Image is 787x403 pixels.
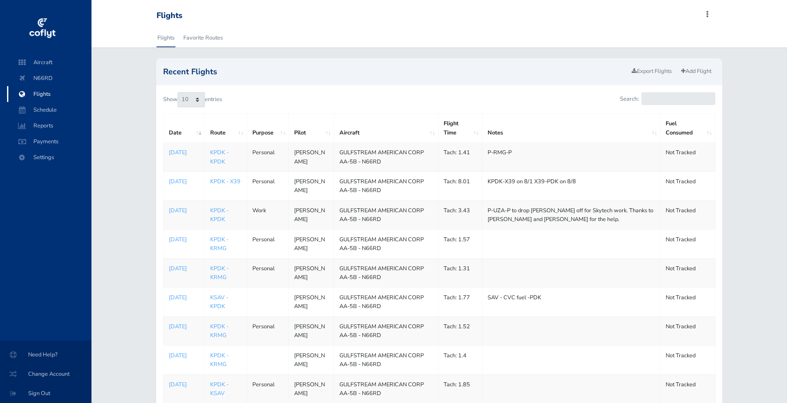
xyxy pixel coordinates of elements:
td: Work [247,200,289,229]
td: Tach: 1.4 [438,345,482,374]
th: Flight Time: activate to sort column ascending [438,114,482,143]
span: Sign Out [11,385,81,401]
td: Not Tracked [660,316,715,345]
span: Need Help? [11,347,81,363]
label: Show entries [163,92,222,107]
td: [PERSON_NAME] [289,345,334,374]
td: P-RMG-P [482,143,660,172]
span: Settings [16,149,83,165]
a: [DATE] [169,293,199,302]
td: [PERSON_NAME] [289,316,334,345]
span: Schedule [16,102,83,118]
td: GULFSTREAM AMERICAN CORP AA-5B - N66RD [334,287,438,316]
th: Aircraft: activate to sort column ascending [334,114,438,143]
input: Search: [641,92,715,105]
th: Fuel Consumed: activate to sort column ascending [660,114,715,143]
td: GULFSTREAM AMERICAN CORP AA-5B - N66RD [334,229,438,258]
a: [DATE] [169,380,199,389]
td: Not Tracked [660,258,715,287]
a: Favorite Routes [182,28,224,47]
th: Date: activate to sort column ascending [163,114,204,143]
a: Export Flights [628,65,676,78]
td: Personal [247,316,289,345]
a: KSAV - KPDK [210,294,228,310]
a: [DATE] [169,351,199,360]
td: GULFSTREAM AMERICAN CORP AA-5B - N66RD [334,345,438,374]
span: Aircraft [16,54,83,70]
td: GULFSTREAM AMERICAN CORP AA-5B - N66RD [334,143,438,172]
td: Tach: 3.43 [438,200,482,229]
img: coflyt logo [28,15,57,42]
td: GULFSTREAM AMERICAN CORP AA-5B - N66RD [334,258,438,287]
div: Flights [157,11,182,21]
td: Tach: 8.01 [438,172,482,201]
td: Not Tracked [660,345,715,374]
label: Search: [620,92,715,105]
a: KPDK - KPDK [210,207,229,223]
span: Payments [16,134,83,149]
td: P-UZA-P to drop [PERSON_NAME] off for Skytech work. Thanks to [PERSON_NAME] and [PERSON_NAME] for... [482,200,660,229]
td: Not Tracked [660,143,715,172]
td: KPDK-X39 on 8/1 X39-PDK on 8/8 [482,172,660,201]
a: KPDK - KPDK [210,149,229,165]
span: Reports [16,118,83,134]
h2: Recent Flights [163,68,628,76]
span: N66RD [16,70,83,86]
td: Tach: 1.57 [438,229,482,258]
td: Not Tracked [660,172,715,201]
td: GULFSTREAM AMERICAN CORP AA-5B - N66RD [334,316,438,345]
td: Not Tracked [660,229,715,258]
td: Personal [247,143,289,172]
a: [DATE] [169,177,199,186]
select: Showentries [178,92,205,107]
a: [DATE] [169,148,199,157]
span: Flights [16,86,83,102]
td: Not Tracked [660,200,715,229]
td: SAV - CVC fuel -PDK [482,287,660,316]
a: KPDK - KSAV [210,381,229,397]
td: [PERSON_NAME] [289,143,334,172]
td: [PERSON_NAME] [289,287,334,316]
td: Tach: 1.77 [438,287,482,316]
a: [DATE] [169,206,199,215]
a: KPDK - KRMG [210,265,229,281]
a: [DATE] [169,322,199,331]
a: Add Flight [677,65,715,78]
a: KPDK - X39 [210,178,240,185]
th: Route: activate to sort column ascending [204,114,247,143]
td: [PERSON_NAME] [289,229,334,258]
td: Personal [247,229,289,258]
td: [PERSON_NAME] [289,258,334,287]
a: KPDK - KRMG [210,352,229,368]
td: GULFSTREAM AMERICAN CORP AA-5B - N66RD [334,172,438,201]
a: Flights [157,28,175,47]
td: [PERSON_NAME] [289,200,334,229]
td: [PERSON_NAME] [289,172,334,201]
th: Purpose: activate to sort column ascending [247,114,289,143]
a: [DATE] [169,264,199,273]
td: Personal [247,172,289,201]
th: Pilot: activate to sort column ascending [289,114,334,143]
a: KPDK - KRMG [210,236,229,252]
td: Not Tracked [660,287,715,316]
a: [DATE] [169,235,199,244]
td: Personal [247,258,289,287]
td: Tach: 1.31 [438,258,482,287]
span: Change Account [11,366,81,382]
a: KPDK - KRMG [210,323,229,339]
td: GULFSTREAM AMERICAN CORP AA-5B - N66RD [334,200,438,229]
th: Notes: activate to sort column ascending [482,114,660,143]
td: Tach: 1.52 [438,316,482,345]
td: Tach: 1.41 [438,143,482,172]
